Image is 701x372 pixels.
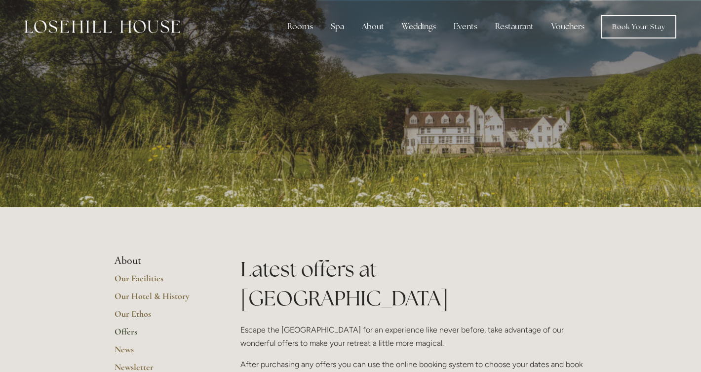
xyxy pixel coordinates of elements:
a: Vouchers [544,17,592,37]
a: Offers [115,326,209,344]
li: About [115,255,209,267]
div: Weddings [394,17,444,37]
div: Restaurant [487,17,542,37]
img: Losehill House [25,20,180,33]
div: Rooms [279,17,321,37]
h1: Latest offers at [GEOGRAPHIC_DATA] [240,255,586,313]
p: Escape the [GEOGRAPHIC_DATA] for an experience like never before, take advantage of our wonderful... [240,323,586,350]
a: Our Hotel & History [115,291,209,308]
a: Our Facilities [115,273,209,291]
div: About [354,17,392,37]
a: Book Your Stay [601,15,676,38]
div: Events [446,17,485,37]
div: Spa [323,17,352,37]
a: Our Ethos [115,308,209,326]
a: News [115,344,209,362]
